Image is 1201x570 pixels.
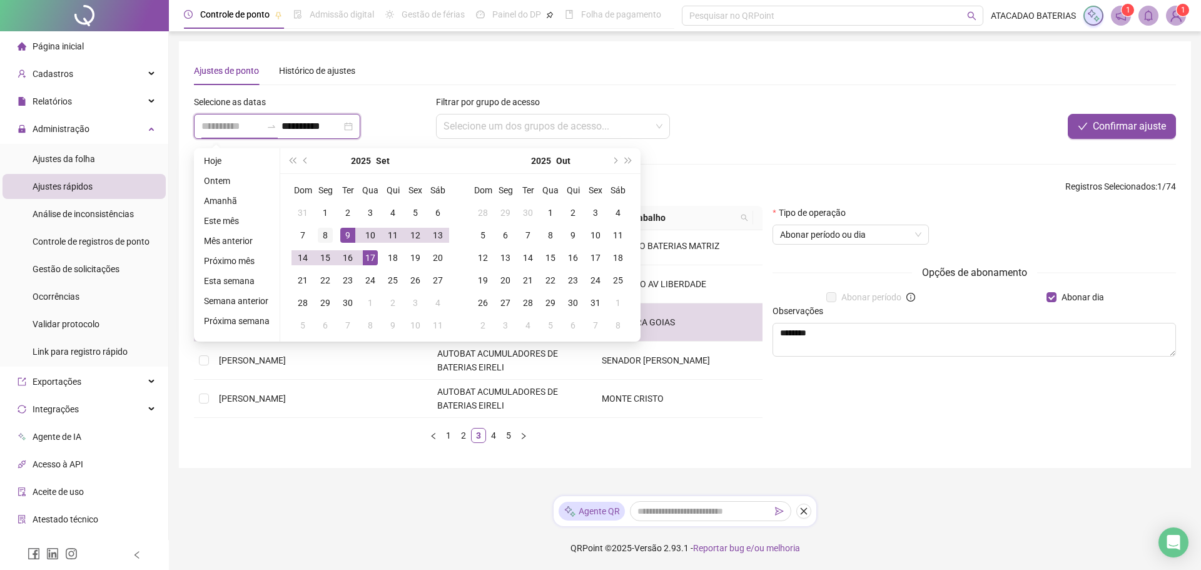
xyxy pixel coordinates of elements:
[359,247,382,269] td: 2025-09-17
[359,224,382,247] td: 2025-09-10
[494,247,517,269] td: 2025-10-13
[588,273,603,288] div: 24
[967,11,976,21] span: search
[33,41,84,51] span: Página inicial
[291,314,314,337] td: 2025-10-05
[520,250,535,265] div: 14
[457,429,470,442] a: 2
[318,295,333,310] div: 29
[562,314,584,337] td: 2025-11-06
[363,273,378,288] div: 24
[199,253,275,268] li: Próximo mês
[494,201,517,224] td: 2025-09-29
[18,515,26,524] span: solution
[404,224,427,247] td: 2025-09-12
[318,205,333,220] div: 1
[607,247,629,269] td: 2025-10-18
[607,148,621,173] button: next-year
[520,273,535,288] div: 21
[318,250,333,265] div: 15
[337,201,359,224] td: 2025-09-02
[611,295,626,310] div: 1
[382,179,404,201] th: Qui
[546,11,554,19] span: pushpin
[314,292,337,314] td: 2025-09-29
[442,429,455,442] a: 1
[426,428,441,443] button: left
[517,247,539,269] td: 2025-10-14
[382,201,404,224] td: 2025-09-04
[291,269,314,292] td: 2025-09-21
[33,404,79,414] span: Integrações
[476,10,485,19] span: dashboard
[340,250,355,265] div: 16
[33,264,119,274] span: Gestão de solicitações
[408,295,423,310] div: 3
[340,205,355,220] div: 2
[359,292,382,314] td: 2025-10-01
[539,224,562,247] td: 2025-10-08
[33,347,128,357] span: Link para registro rápido
[318,273,333,288] div: 22
[562,179,584,201] th: Qui
[363,205,378,220] div: 3
[475,228,490,243] div: 5
[517,201,539,224] td: 2025-09-30
[385,250,400,265] div: 18
[607,201,629,224] td: 2025-10-04
[385,205,400,220] div: 4
[200,9,270,19] span: Controle de ponto
[436,95,548,109] label: Filtrar por grupo de acesso
[359,314,382,337] td: 2025-10-08
[340,228,355,243] div: 9
[18,405,26,414] span: sync
[472,224,494,247] td: 2025-10-05
[1078,121,1088,131] span: check
[437,349,558,372] span: AUTOBAT ACUMULADORES DE BATERIAS EIRELI
[539,314,562,337] td: 2025-11-05
[498,228,513,243] div: 6
[18,97,26,106] span: file
[799,507,808,516] span: close
[337,314,359,337] td: 2025-10-07
[441,428,456,443] li: 1
[539,201,562,224] td: 2025-10-01
[1158,527,1188,557] div: Open Intercom Messenger
[1122,4,1134,16] sup: 1
[494,179,517,201] th: Seg
[602,355,710,365] span: SENADOR [PERSON_NAME]
[487,429,500,442] a: 4
[738,208,751,227] span: search
[33,459,83,469] span: Acesso à API
[285,148,299,173] button: super-prev-year
[501,428,516,443] li: 5
[565,205,580,220] div: 2
[437,387,558,410] span: AUTOBAT ACUMULADORES DE BATERIAS EIRELI
[543,205,558,220] div: 1
[584,247,607,269] td: 2025-10-17
[498,250,513,265] div: 13
[543,318,558,333] div: 5
[199,293,275,308] li: Semana anterior
[498,273,513,288] div: 20
[18,125,26,133] span: lock
[194,95,274,109] label: Selecione as datas
[516,428,531,443] li: Próxima página
[337,269,359,292] td: 2025-09-23
[775,507,784,516] span: send
[588,318,603,333] div: 7
[408,228,423,243] div: 12
[279,64,355,78] div: Histórico de ajustes
[314,224,337,247] td: 2025-09-08
[295,250,310,265] div: 14
[1087,9,1100,23] img: sparkle-icon.fc2bf0ac1784a2077858766a79e2daf3.svg
[498,205,513,220] div: 29
[33,377,81,387] span: Exportações
[562,292,584,314] td: 2025-10-30
[780,225,921,244] span: Abonar período ou dia
[1068,114,1176,139] button: Confirmar ajuste
[385,273,400,288] div: 25
[33,237,149,247] span: Controle de registros de ponto
[359,179,382,201] th: Qua
[291,292,314,314] td: 2025-09-28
